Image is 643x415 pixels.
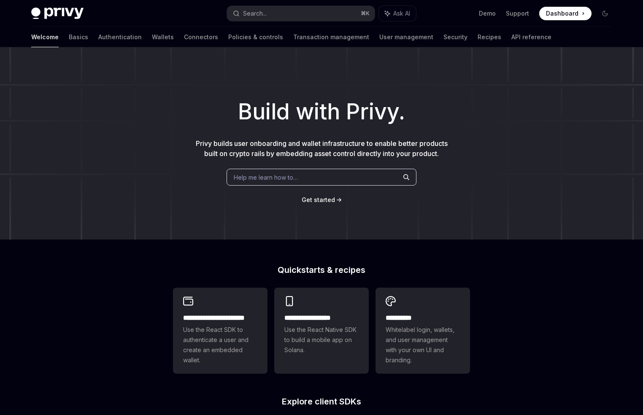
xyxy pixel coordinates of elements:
[183,325,257,365] span: Use the React SDK to authenticate a user and create an embedded wallet.
[546,9,578,18] span: Dashboard
[302,196,335,204] a: Get started
[152,27,174,47] a: Wallets
[393,9,410,18] span: Ask AI
[234,173,298,182] span: Help me learn how to…
[598,7,612,20] button: Toggle dark mode
[511,27,551,47] a: API reference
[31,27,59,47] a: Welcome
[31,8,84,19] img: dark logo
[379,6,416,21] button: Ask AI
[361,10,370,17] span: ⌘ K
[274,288,369,374] a: **** **** **** ***Use the React Native SDK to build a mobile app on Solana.
[376,288,470,374] a: **** *****Whitelabel login, wallets, and user management with your own UI and branding.
[227,6,375,21] button: Search...⌘K
[228,27,283,47] a: Policies & controls
[98,27,142,47] a: Authentication
[479,9,496,18] a: Demo
[478,27,501,47] a: Recipes
[243,8,267,19] div: Search...
[293,27,369,47] a: Transaction management
[184,27,218,47] a: Connectors
[386,325,460,365] span: Whitelabel login, wallets, and user management with your own UI and branding.
[539,7,592,20] a: Dashboard
[14,95,629,128] h1: Build with Privy.
[69,27,88,47] a: Basics
[196,139,448,158] span: Privy builds user onboarding and wallet infrastructure to enable better products built on crypto ...
[302,196,335,203] span: Get started
[284,325,359,355] span: Use the React Native SDK to build a mobile app on Solana.
[443,27,467,47] a: Security
[173,266,470,274] h2: Quickstarts & recipes
[379,27,433,47] a: User management
[506,9,529,18] a: Support
[173,397,470,406] h2: Explore client SDKs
